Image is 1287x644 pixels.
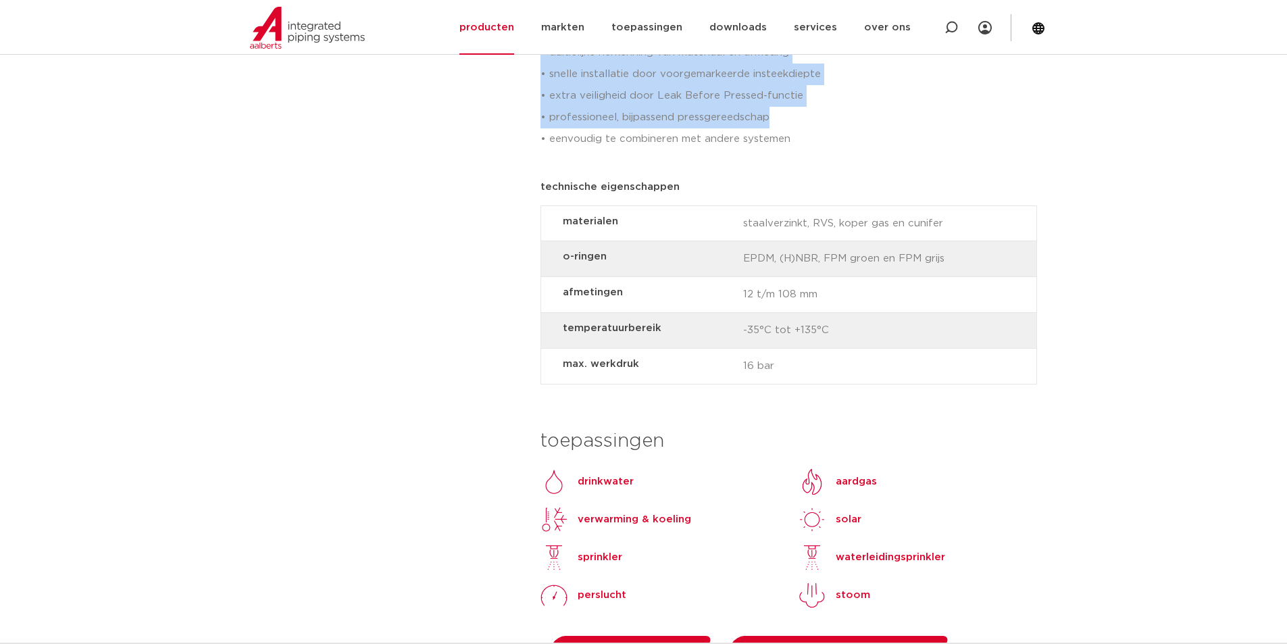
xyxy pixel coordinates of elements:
[578,587,626,603] p: perslucht
[799,544,945,571] a: waterleidingsprinkler
[563,284,732,301] strong: afmetingen
[836,474,877,490] p: aardgas
[563,248,732,265] strong: o-ringen
[799,582,870,609] a: stoom
[836,549,945,566] p: waterleidingsprinkler
[743,284,958,305] span: 12 t/m 108 mm
[578,549,622,566] p: sprinkler
[743,320,958,341] span: -35°C tot +135°C
[540,582,626,609] a: perslucht
[743,248,958,270] span: EPDM, (H)NBR, FPM groen en FPM grijs
[540,182,1037,192] p: technische eigenschappen
[578,474,634,490] p: drinkwater
[799,506,826,533] img: solar
[540,428,1037,455] h3: toepassingen
[563,320,732,337] strong: temperatuurbereik
[799,506,861,533] a: solarsolar
[540,544,622,571] a: sprinkler
[836,587,870,603] p: stoom
[743,355,958,377] span: 16 bar
[578,512,691,528] p: verwarming & koeling
[563,213,732,230] strong: materialen
[540,468,567,495] img: Drinkwater
[799,468,877,495] a: aardgas
[540,468,634,495] a: Drinkwaterdrinkwater
[743,213,958,234] span: staalverzinkt, RVS, koper gas en cunifer
[563,355,732,372] strong: max. werkdruk
[540,506,691,533] a: verwarming & koeling
[836,512,861,528] p: solar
